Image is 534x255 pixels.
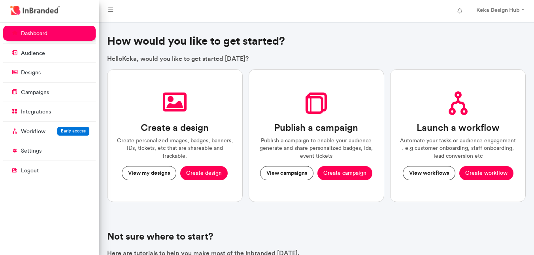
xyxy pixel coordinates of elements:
a: settings [3,143,96,158]
a: Keka Design Hub [468,3,531,19]
a: designs [3,65,96,80]
h3: Launch a workflow [417,122,500,134]
p: audience [21,49,45,57]
p: Workflow [21,128,45,136]
button: View my designs [122,166,176,180]
h3: How would you like to get started? [107,34,526,48]
strong: Keka Design Hub [476,6,520,13]
button: Create campaign [317,166,372,180]
p: Publish a campaign to enable your audience generate and share personalized badges, Ids, event tic... [259,137,374,160]
span: Early access [61,128,86,134]
p: designs [21,69,41,77]
a: WorkflowEarly access [3,124,96,139]
button: Create design [180,166,228,180]
a: integrations [3,104,96,119]
h3: Publish a campaign [274,122,358,134]
img: InBranded Logo [8,4,62,17]
h3: Create a design [141,122,209,134]
p: Create personalized images, badges, banners, IDs, tickets, etc that are shareable and trackable. [117,137,233,160]
p: Automate your tasks or audience engagement . e.g customer onboarding, staff onboarding, lead conv... [400,137,516,160]
p: logout [21,167,39,175]
a: audience [3,45,96,60]
button: View workflows [403,166,455,180]
button: View campaigns [260,166,313,180]
button: Create workflow [459,166,513,180]
p: campaigns [21,89,49,96]
h4: Not sure where to start? [107,231,526,242]
p: settings [21,147,42,155]
p: dashboard [21,30,47,38]
a: dashboard [3,26,96,41]
p: Hello Keka , would you like to get started [DATE]? [107,54,526,63]
p: integrations [21,108,51,116]
a: campaigns [3,85,96,100]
